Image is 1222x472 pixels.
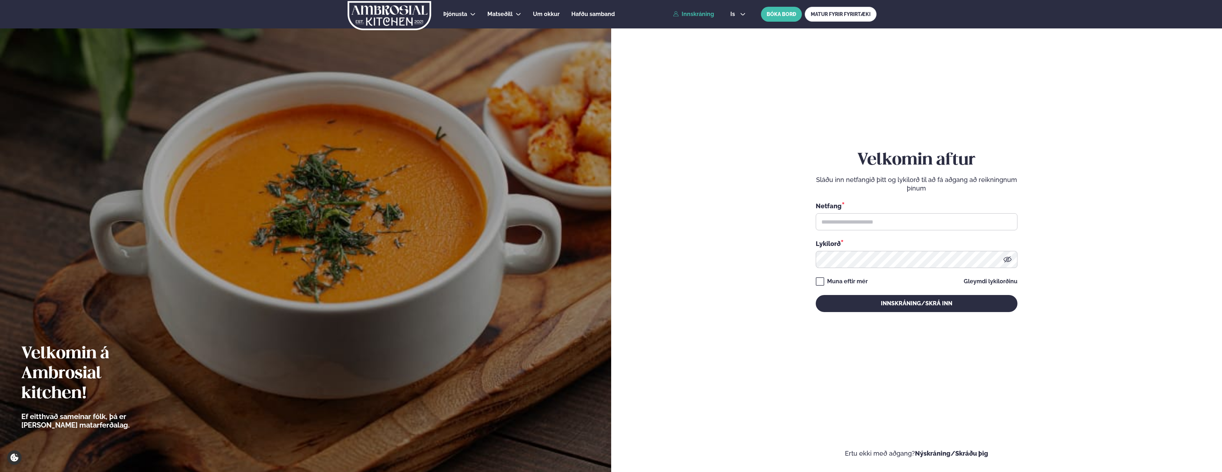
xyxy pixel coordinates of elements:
[7,450,22,465] a: Cookie settings
[964,279,1017,284] a: Gleymdi lykilorðinu
[816,201,1017,210] div: Netfang
[915,450,988,457] a: Nýskráning/Skráðu þig
[571,11,615,17] span: Hafðu samband
[533,11,560,17] span: Um okkur
[730,11,737,17] span: is
[673,11,714,17] a: Innskráning
[816,176,1017,193] p: Sláðu inn netfangið þitt og lykilorð til að fá aðgang að reikningnum þínum
[633,449,1201,458] p: Ertu ekki með aðgang?
[533,10,560,18] a: Um okkur
[21,412,169,429] p: Ef eitthvað sameinar fólk, þá er [PERSON_NAME] matarferðalag.
[487,10,513,18] a: Matseðill
[487,11,513,17] span: Matseðill
[805,7,877,22] a: MATUR FYRIR FYRIRTÆKI
[816,295,1017,312] button: Innskráning/Skrá inn
[761,7,802,22] button: BÓKA BORÐ
[816,150,1017,170] h2: Velkomin aftur
[443,11,467,17] span: Þjónusta
[443,10,467,18] a: Þjónusta
[347,1,432,30] img: logo
[21,344,169,404] h2: Velkomin á Ambrosial kitchen!
[725,11,751,17] button: is
[571,10,615,18] a: Hafðu samband
[816,239,1017,248] div: Lykilorð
